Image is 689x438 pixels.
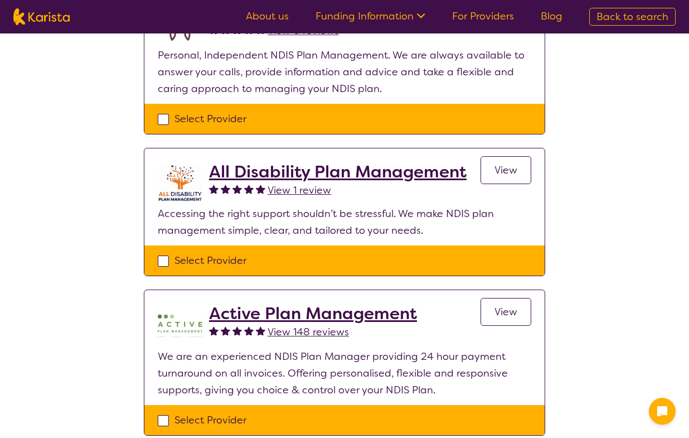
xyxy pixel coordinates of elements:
[452,9,514,23] a: For Providers
[244,326,254,335] img: fullstar
[256,326,265,335] img: fullstar
[13,8,70,25] img: Karista logo
[246,9,289,23] a: About us
[494,305,517,319] span: View
[481,298,531,326] a: View
[244,184,254,194] img: fullstar
[494,163,517,177] span: View
[209,184,219,194] img: fullstar
[541,9,562,23] a: Blog
[158,162,202,205] img: at5vqv0lot2lggohlylh.jpg
[209,304,417,324] a: Active Plan Management
[268,184,331,197] span: View 1 review
[232,184,242,194] img: fullstar
[316,9,425,23] a: Funding Information
[481,156,531,184] a: View
[209,326,219,335] img: fullstar
[268,325,349,339] span: View 148 reviews
[209,162,467,182] a: All Disability Plan Management
[232,326,242,335] img: fullstar
[158,47,531,97] p: Personal, Independent NDIS Plan Management. We are always available to answer your calls, provide...
[221,326,230,335] img: fullstar
[221,184,230,194] img: fullstar
[596,10,668,23] span: Back to search
[158,304,202,348] img: pypzb5qm7jexfhutod0x.png
[158,348,531,398] p: We are an experienced NDIS Plan Manager providing 24 hour payment turnaround on all invoices. Off...
[589,8,676,26] a: Back to search
[256,184,265,194] img: fullstar
[158,205,531,239] p: Accessing the right support shouldn’t be stressful. We make NDIS plan management simple, clear, a...
[268,182,331,199] a: View 1 review
[268,324,349,340] a: View 148 reviews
